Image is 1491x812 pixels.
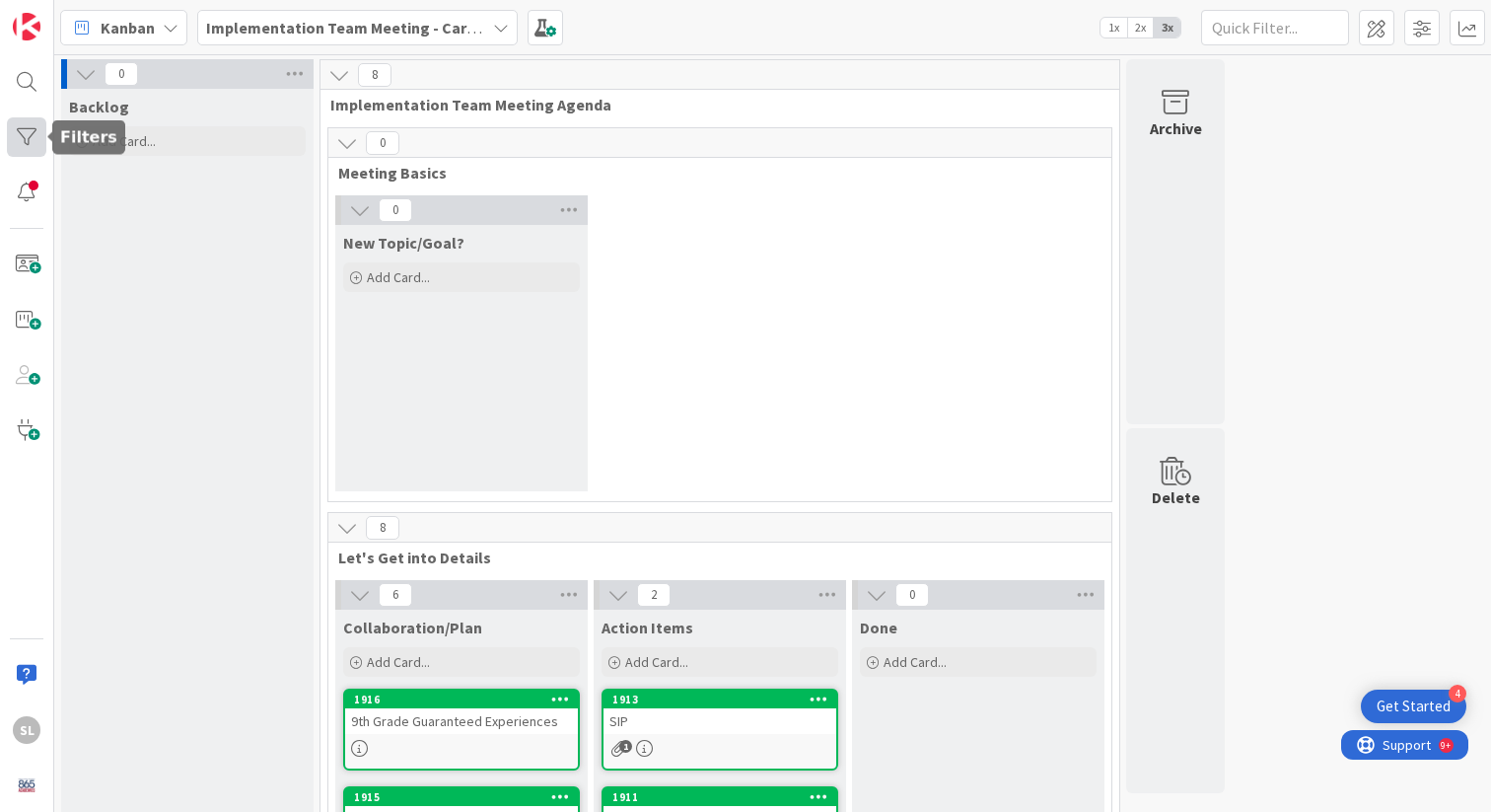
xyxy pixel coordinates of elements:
[354,693,578,706] div: 1916
[60,128,117,147] h5: Filters
[354,790,578,804] div: 1915
[860,618,897,637] span: Done
[1361,690,1466,723] div: Open Get Started checklist, remaining modules: 4
[345,708,578,734] div: 9th Grade Guaranteed Experiences
[69,97,129,116] span: Backlog
[338,163,1087,183] span: Meeting Basics
[602,618,693,637] span: Action Items
[358,63,391,87] span: 8
[206,18,552,37] b: Implementation Team Meeting - Career Themed
[1377,697,1451,716] div: Get Started
[345,691,578,734] div: 19169th Grade Guaranteed Experiences
[625,653,688,671] span: Add Card...
[101,16,155,39] span: Kanban
[343,689,580,771] a: 19169th Grade Guaranteed Experiences
[1449,685,1466,702] div: 4
[379,583,412,607] span: 6
[1150,116,1202,140] div: Archive
[637,583,671,607] span: 2
[612,790,836,804] div: 1911
[13,716,40,744] div: SL
[1201,10,1349,45] input: Quick Filter...
[603,691,836,708] div: 1913
[366,516,399,540] span: 8
[367,653,430,671] span: Add Card...
[345,691,578,708] div: 1916
[13,772,40,799] img: avatar
[884,653,947,671] span: Add Card...
[895,583,929,607] span: 0
[603,788,836,806] div: 1911
[1152,485,1200,509] div: Delete
[367,268,430,286] span: Add Card...
[343,233,464,253] span: New Topic/Goal?
[379,198,412,222] span: 0
[603,708,836,734] div: SIP
[338,548,1087,567] span: Let's Get into Details
[1154,18,1180,37] span: 3x
[619,740,632,753] span: 1
[603,691,836,734] div: 1913SIP
[100,8,109,24] div: 9+
[612,693,836,706] div: 1913
[1127,18,1154,37] span: 2x
[330,95,1095,114] span: Implementation Team Meeting Agenda
[602,689,838,771] a: 1913SIP
[105,62,138,86] span: 0
[1100,18,1127,37] span: 1x
[345,788,578,806] div: 1915
[343,618,482,637] span: Collaboration/Plan
[41,3,90,27] span: Support
[366,131,399,155] span: 0
[13,13,40,40] img: Visit kanbanzone.com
